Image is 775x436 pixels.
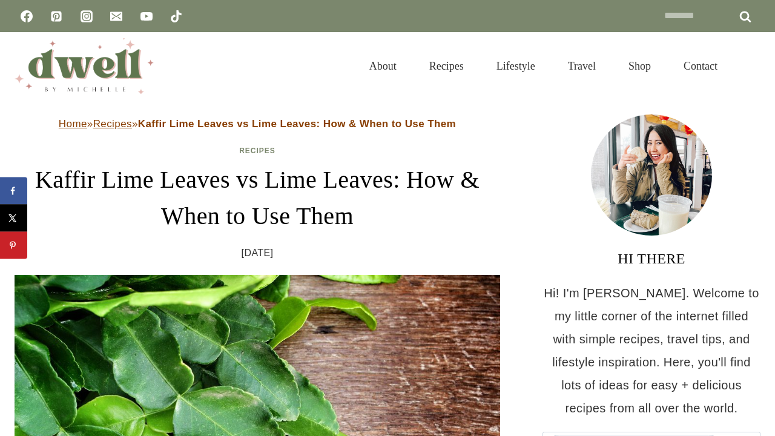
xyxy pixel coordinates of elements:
a: Contact [667,45,734,87]
a: Recipes [239,147,275,155]
img: DWELL by michelle [15,38,154,94]
a: Lifestyle [480,45,552,87]
a: Email [104,4,128,28]
a: Home [59,118,87,130]
a: Travel [552,45,612,87]
a: TikTok [164,4,188,28]
a: Pinterest [44,4,68,28]
a: Recipes [413,45,480,87]
a: Facebook [15,4,39,28]
h3: HI THERE [542,248,760,269]
a: Recipes [93,118,132,130]
span: » » [59,118,456,130]
a: Instagram [74,4,99,28]
a: YouTube [134,4,159,28]
time: [DATE] [242,244,274,262]
nav: Primary Navigation [353,45,734,87]
h1: Kaffir Lime Leaves vs Lime Leaves: How & When to Use Them [15,162,500,234]
p: Hi! I'm [PERSON_NAME]. Welcome to my little corner of the internet filled with simple recipes, tr... [542,282,760,420]
strong: Kaffir Lime Leaves vs Lime Leaves: How & When to Use Them [138,118,456,130]
a: About [353,45,413,87]
button: View Search Form [740,56,760,76]
a: Shop [612,45,667,87]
